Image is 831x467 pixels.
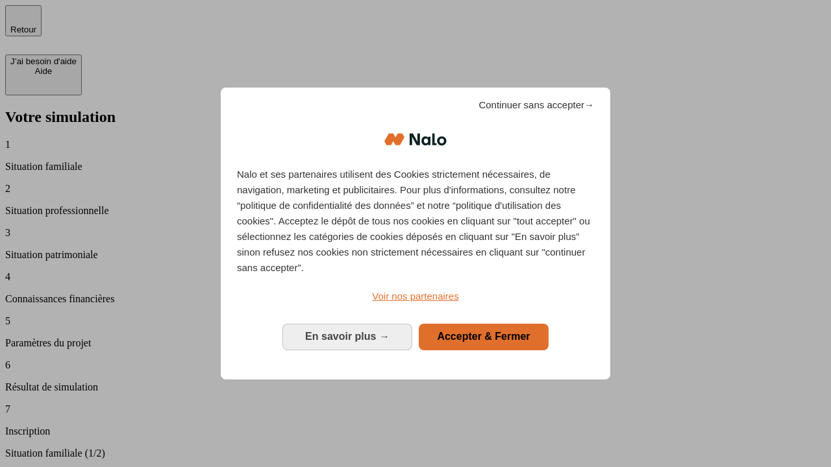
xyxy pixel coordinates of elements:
span: Accepter & Fermer [437,331,530,342]
button: Accepter & Fermer: Accepter notre traitement des données et fermer [419,324,549,350]
div: Bienvenue chez Nalo Gestion du consentement [221,88,610,379]
img: Logo [384,120,447,159]
a: Voir nos partenaires [237,289,594,304]
span: Voir nos partenaires [372,291,458,302]
button: En savoir plus: Configurer vos consentements [282,324,412,350]
span: En savoir plus → [305,331,390,342]
p: Nalo et ses partenaires utilisent des Cookies strictement nécessaires, de navigation, marketing e... [237,167,594,276]
span: Continuer sans accepter→ [478,97,594,113]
